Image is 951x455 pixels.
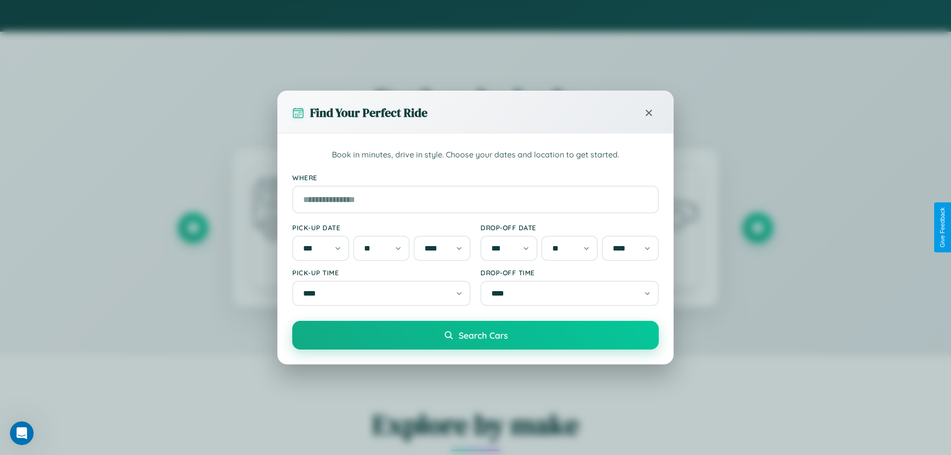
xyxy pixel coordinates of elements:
label: Drop-off Date [480,223,659,232]
p: Book in minutes, drive in style. Choose your dates and location to get started. [292,149,659,161]
span: Search Cars [459,330,508,341]
button: Search Cars [292,321,659,350]
h3: Find Your Perfect Ride [310,104,427,121]
label: Drop-off Time [480,268,659,277]
label: Pick-up Time [292,268,471,277]
label: Where [292,173,659,182]
label: Pick-up Date [292,223,471,232]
